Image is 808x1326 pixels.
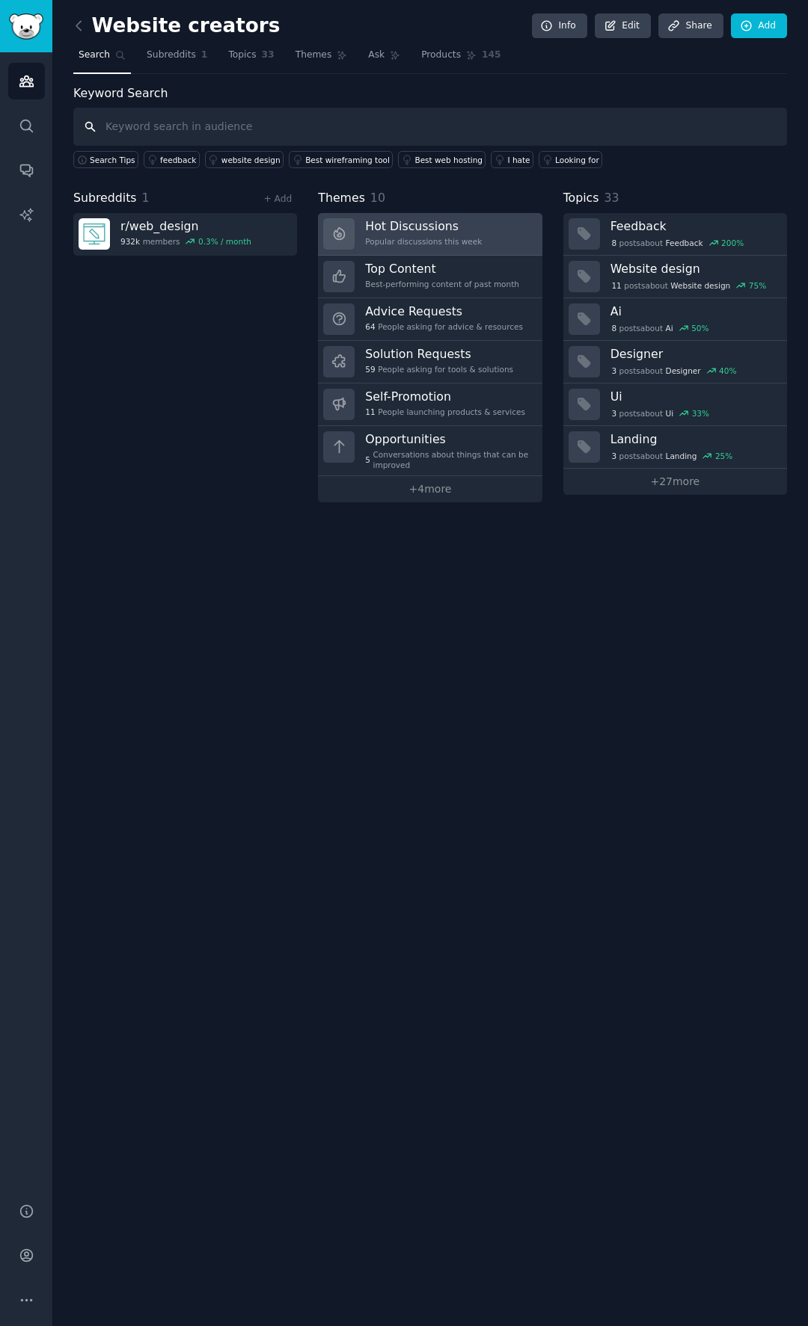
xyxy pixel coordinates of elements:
[365,261,519,277] h3: Top Content
[610,407,711,420] div: post s about
[611,238,616,248] span: 8
[658,13,723,39] a: Share
[611,451,616,461] span: 3
[318,476,542,502] a: +4more
[120,218,251,234] h3: r/ web_design
[365,364,375,374] span: 59
[666,238,703,248] span: Feedback
[563,213,787,256] a: Feedback8postsaboutFeedback200%
[610,449,734,463] div: post s about
[749,280,766,291] div: 75 %
[365,346,513,362] h3: Solution Requests
[670,280,730,291] span: Website design
[318,383,542,426] a: Self-Promotion11People launching products & services
[201,49,208,62] span: 1
[262,49,275,62] span: 33
[482,49,501,62] span: 145
[666,366,701,376] span: Designer
[365,454,370,465] span: 5
[692,408,709,419] div: 33 %
[416,43,506,74] a: Products145
[731,13,787,39] a: Add
[563,383,787,426] a: Ui3postsaboutUi33%
[532,13,587,39] a: Info
[365,449,531,470] div: Conversations about things that can be improved
[365,218,482,234] h3: Hot Discussions
[610,321,711,335] div: post s about
[610,279,768,292] div: post s about
[721,238,744,248] div: 200 %
[666,323,673,333] span: Ai
[73,151,138,168] button: Search Tips
[90,155,135,165] span: Search Tips
[73,43,131,74] a: Search
[595,13,651,39] a: Edit
[610,261,777,277] h3: Website design
[318,426,542,477] a: Opportunities5Conversations about things that can be improved
[223,43,279,74] a: Topics33
[318,298,542,341] a: Advice Requests64People asking for advice & resources
[120,236,251,247] div: members
[666,408,674,419] span: Ui
[365,407,525,417] div: People launching products & services
[296,49,332,62] span: Themes
[198,236,251,247] div: 0.3 % / month
[365,364,513,374] div: People asking for tools & solutions
[141,43,212,74] a: Subreddits1
[563,189,599,208] span: Topics
[144,151,200,168] a: feedback
[398,151,486,168] a: Best web hosting
[73,189,137,208] span: Subreddits
[9,13,43,40] img: GummySearch logo
[691,323,708,333] div: 50 %
[365,321,375,332] span: 64
[610,431,777,447] h3: Landing
[719,366,736,376] div: 40 %
[221,155,281,165] div: website design
[539,151,602,168] a: Looking for
[73,213,297,256] a: r/web_design932kmembers0.3% / month
[73,86,168,100] label: Keyword Search
[365,303,523,319] h3: Advice Requests
[610,218,777,234] h3: Feedback
[555,155,599,165] div: Looking for
[365,279,519,289] div: Best-performing content of past month
[368,49,385,62] span: Ask
[290,43,353,74] a: Themes
[365,389,525,404] h3: Self-Promotion
[120,236,140,247] span: 932k
[318,256,542,298] a: Top ContentBest-performing content of past month
[160,155,196,165] div: feedback
[610,346,777,362] h3: Designer
[365,407,375,417] span: 11
[610,236,745,250] div: post s about
[205,151,284,168] a: website design
[365,431,531,447] h3: Opportunities
[610,389,777,404] h3: Ui
[370,191,385,205] span: 10
[604,191,619,205] span: 33
[491,151,533,168] a: I hate
[666,451,697,461] span: Landing
[79,49,110,62] span: Search
[142,191,150,205] span: 1
[611,408,616,419] span: 3
[365,236,482,247] div: Popular discussions this week
[318,189,365,208] span: Themes
[263,194,292,204] a: + Add
[289,151,393,168] a: Best wireframing tool
[563,298,787,341] a: Ai8postsaboutAi50%
[507,155,530,165] div: I hate
[147,49,196,62] span: Subreddits
[611,280,621,291] span: 11
[365,321,523,332] div: People asking for advice & resources
[563,341,787,383] a: Designer3postsaboutDesigner40%
[421,49,461,62] span: Products
[563,469,787,495] a: +27more
[414,155,483,165] div: Best web hosting
[73,108,787,146] input: Keyword search in audience
[563,256,787,298] a: Website design11postsaboutWebsite design75%
[73,14,280,38] h2: Website creators
[611,323,616,333] span: 8
[228,49,256,62] span: Topics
